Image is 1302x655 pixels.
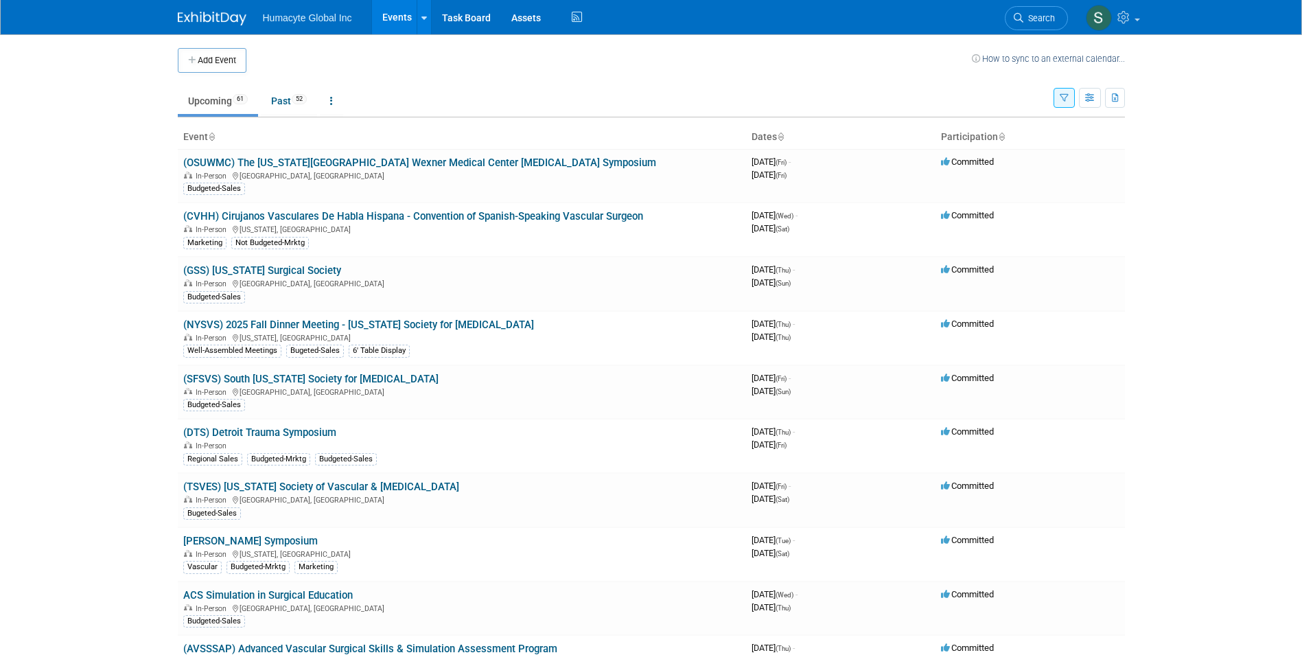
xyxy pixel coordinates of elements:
[208,131,215,142] a: Sort by Event Name
[776,225,789,233] span: (Sat)
[941,481,994,491] span: Committed
[776,645,791,652] span: (Thu)
[261,88,317,114] a: Past52
[795,210,798,220] span: -
[183,291,245,303] div: Budgeted-Sales
[233,94,248,104] span: 61
[315,453,377,466] div: Budgeted-Sales
[776,266,791,274] span: (Thu)
[196,550,231,559] span: In-Person
[1023,13,1055,23] span: Search
[972,54,1125,64] a: How to sync to an external calendar...
[183,643,557,655] a: (AVSSSAP) Advanced Vascular Surgical Skills & Simulation Assessment Program
[196,334,231,343] span: In-Person
[196,496,231,505] span: In-Person
[752,223,789,233] span: [DATE]
[196,279,231,288] span: In-Person
[941,264,994,275] span: Committed
[196,172,231,181] span: In-Person
[776,604,791,612] span: (Thu)
[795,589,798,599] span: -
[183,561,222,573] div: Vascular
[752,602,791,612] span: [DATE]
[183,399,245,411] div: Budgeted-Sales
[998,131,1005,142] a: Sort by Participation Type
[789,373,791,383] span: -
[196,388,231,397] span: In-Person
[752,170,787,180] span: [DATE]
[941,643,994,653] span: Committed
[183,264,341,277] a: (GSS) [US_STATE] Surgical Society
[247,453,310,466] div: Budgeted-Mrktg
[776,550,789,558] span: (Sat)
[941,210,994,220] span: Committed
[776,428,791,436] span: (Thu)
[793,535,795,545] span: -
[183,332,741,343] div: [US_STATE], [GEOGRAPHIC_DATA]
[184,279,192,286] img: In-Person Event
[789,157,791,167] span: -
[226,561,290,573] div: Budgeted-Mrktg
[793,319,795,329] span: -
[183,589,353,601] a: ACS Simulation in Surgical Education
[184,225,192,232] img: In-Person Event
[183,535,318,547] a: [PERSON_NAME] Symposium
[776,321,791,328] span: (Thu)
[752,210,798,220] span: [DATE]
[183,183,245,195] div: Budgeted-Sales
[941,535,994,545] span: Committed
[183,223,741,234] div: [US_STATE], [GEOGRAPHIC_DATA]
[231,237,309,249] div: Not Budgeted-Mrktg
[941,589,994,599] span: Committed
[941,157,994,167] span: Committed
[183,386,741,397] div: [GEOGRAPHIC_DATA], [GEOGRAPHIC_DATA]
[776,172,787,179] span: (Fri)
[776,279,791,287] span: (Sun)
[183,602,741,613] div: [GEOGRAPHIC_DATA], [GEOGRAPHIC_DATA]
[183,453,242,466] div: Regional Sales
[183,615,245,628] div: Budgeted-Sales
[183,494,741,505] div: [GEOGRAPHIC_DATA], [GEOGRAPHIC_DATA]
[183,277,741,288] div: [GEOGRAPHIC_DATA], [GEOGRAPHIC_DATA]
[183,373,439,385] a: (SFSVS) South [US_STATE] Society for [MEDICAL_DATA]
[776,375,787,382] span: (Fri)
[776,483,787,490] span: (Fri)
[184,441,192,448] img: In-Person Event
[178,48,246,73] button: Add Event
[752,535,795,545] span: [DATE]
[1005,6,1068,30] a: Search
[183,345,281,357] div: Well-Assembled Meetings
[793,264,795,275] span: -
[183,170,741,181] div: [GEOGRAPHIC_DATA], [GEOGRAPHIC_DATA]
[196,441,231,450] span: In-Person
[777,131,784,142] a: Sort by Start Date
[746,126,935,149] th: Dates
[178,126,746,149] th: Event
[184,604,192,611] img: In-Person Event
[184,334,192,341] img: In-Person Event
[292,94,307,104] span: 52
[776,591,793,599] span: (Wed)
[752,277,791,288] span: [DATE]
[184,172,192,179] img: In-Person Event
[178,88,258,114] a: Upcoming61
[286,345,344,357] div: Bugeted-Sales
[183,481,459,493] a: (TSVES) [US_STATE] Society of Vascular & [MEDICAL_DATA]
[263,12,352,23] span: Humacyte Global Inc
[183,548,741,559] div: [US_STATE], [GEOGRAPHIC_DATA]
[183,210,643,222] a: (CVHH) Cirujanos Vasculares De Habla Hispana - Convention of Spanish-Speaking Vascular Surgeon
[196,225,231,234] span: In-Person
[752,643,795,653] span: [DATE]
[183,237,226,249] div: Marketing
[183,319,534,331] a: (NYSVS) 2025 Fall Dinner Meeting - [US_STATE] Society for [MEDICAL_DATA]
[793,426,795,437] span: -
[183,157,656,169] a: (OSUWMC) The [US_STATE][GEOGRAPHIC_DATA] Wexner Medical Center [MEDICAL_DATA] Symposium
[752,481,791,491] span: [DATE]
[789,481,791,491] span: -
[183,507,241,520] div: Bugeted-Sales
[752,426,795,437] span: [DATE]
[752,386,791,396] span: [DATE]
[752,319,795,329] span: [DATE]
[752,157,791,167] span: [DATE]
[752,264,795,275] span: [DATE]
